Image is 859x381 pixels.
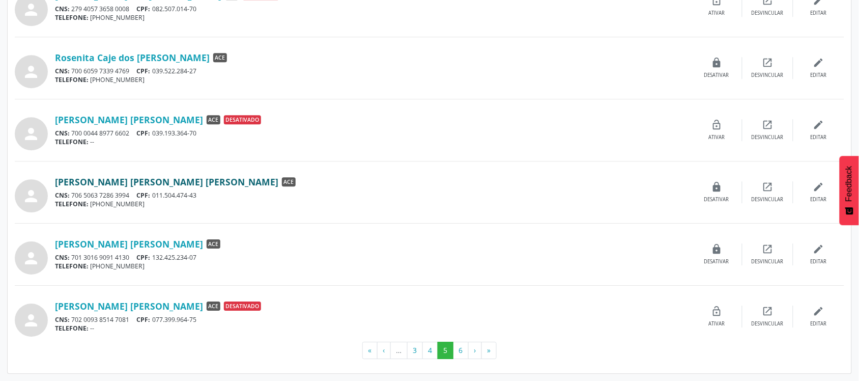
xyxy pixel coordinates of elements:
[55,315,70,324] span: CNS:
[438,342,453,359] button: Go to page 5
[811,196,827,203] div: Editar
[752,134,784,141] div: Desvincular
[55,176,278,187] a: [PERSON_NAME] [PERSON_NAME] [PERSON_NAME]
[22,187,41,205] i: person
[711,243,723,255] i: lock
[762,243,774,255] i: open_in_new
[762,306,774,317] i: open_in_new
[55,5,70,13] span: CNS:
[213,53,227,62] span: ACE
[224,115,261,124] span: Desativado
[762,181,774,193] i: open_in_new
[282,177,296,186] span: ACE
[55,301,203,312] a: [PERSON_NAME] [PERSON_NAME]
[55,52,210,63] a: Rosenita Caje dos [PERSON_NAME]
[55,253,692,262] div: 701 3016 9091 4130 132.425.234-07
[813,306,824,317] i: edit
[207,115,220,124] span: ACE
[55,75,692,84] div: [PHONE_NUMBER]
[55,5,692,13] div: 279 4057 3658 0008 082.507.014-70
[407,342,423,359] button: Go to page 3
[840,156,859,225] button: Feedback - Mostrar pesquisa
[811,258,827,265] div: Editar
[55,253,70,262] span: CNS:
[22,249,41,267] i: person
[377,342,391,359] button: Go to previous page
[811,320,827,328] div: Editar
[137,315,151,324] span: CPF:
[55,262,692,270] div: [PHONE_NUMBER]
[55,13,89,22] span: TELEFONE:
[704,72,729,79] div: Desativar
[55,315,692,324] div: 702 0093 8514 7081 077.399.964-75
[711,57,723,68] i: lock
[55,13,692,22] div: [PHONE_NUMBER]
[55,129,692,138] div: 700 0044 8977 6602 039.193.364-70
[22,1,41,19] i: person
[811,134,827,141] div: Editar
[22,125,41,143] i: person
[55,191,692,200] div: 706 5063 7286 3994 011.504.474-43
[752,196,784,203] div: Desvincular
[55,324,692,333] div: --
[55,238,203,250] a: [PERSON_NAME] [PERSON_NAME]
[55,114,203,125] a: [PERSON_NAME] [PERSON_NAME]
[55,200,89,208] span: TELEFONE:
[711,181,723,193] i: lock
[224,302,261,311] span: Desativado
[811,10,827,17] div: Editar
[845,166,854,202] span: Feedback
[55,138,89,146] span: TELEFONE:
[137,129,151,138] span: CPF:
[55,75,89,84] span: TELEFONE:
[468,342,482,359] button: Go to next page
[704,258,729,265] div: Desativar
[481,342,497,359] button: Go to last page
[422,342,438,359] button: Go to page 4
[15,342,844,359] ul: Pagination
[762,57,774,68] i: open_in_new
[55,129,70,138] span: CNS:
[137,5,151,13] span: CPF:
[709,10,725,17] div: Ativar
[55,191,70,200] span: CNS:
[704,196,729,203] div: Desativar
[811,72,827,79] div: Editar
[752,72,784,79] div: Desvincular
[137,67,151,75] span: CPF:
[453,342,469,359] button: Go to page 6
[55,200,692,208] div: [PHONE_NUMBER]
[813,181,824,193] i: edit
[813,243,824,255] i: edit
[22,63,41,81] i: person
[55,324,89,333] span: TELEFONE:
[709,320,725,328] div: Ativar
[137,253,151,262] span: CPF:
[55,262,89,270] span: TELEFONE:
[207,302,220,311] span: ACE
[55,67,692,75] div: 700 6059 7339 4769 039.522.284-27
[709,134,725,141] div: Ativar
[813,119,824,130] i: edit
[137,191,151,200] span: CPF:
[55,67,70,75] span: CNS:
[711,119,723,130] i: lock_open
[752,320,784,328] div: Desvincular
[362,342,378,359] button: Go to first page
[752,258,784,265] div: Desvincular
[711,306,723,317] i: lock_open
[55,138,692,146] div: --
[22,311,41,330] i: person
[762,119,774,130] i: open_in_new
[813,57,824,68] i: edit
[207,239,220,249] span: ACE
[752,10,784,17] div: Desvincular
